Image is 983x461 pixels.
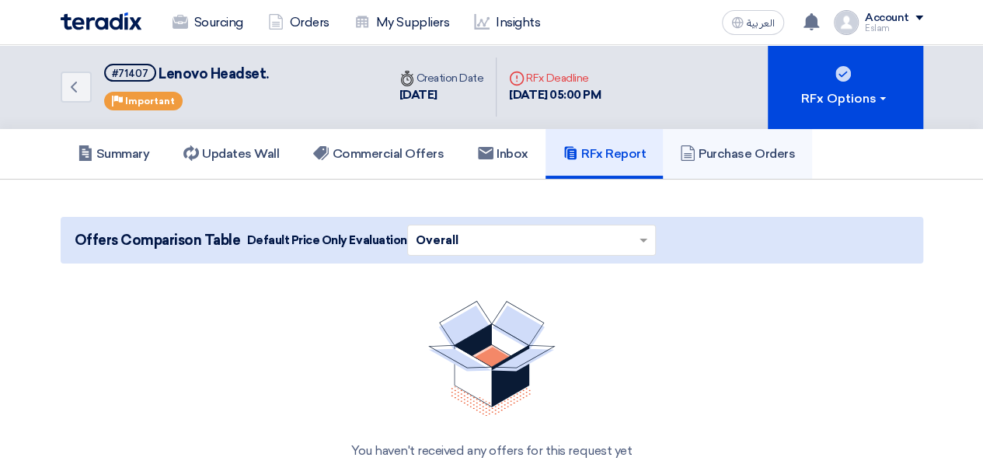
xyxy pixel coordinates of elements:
div: RFx Options [801,89,889,108]
button: RFx Options [768,45,923,129]
button: العربية [722,10,784,35]
h5: Commercial Offers [313,146,444,162]
div: #71407 [112,68,148,79]
img: profile_test.png [834,10,859,35]
a: Purchase Orders [663,129,812,179]
span: Important [125,96,175,107]
a: My Suppliers [342,5,462,40]
h5: Purchase Orders [680,146,795,162]
div: Account [865,12,909,25]
a: Insights [462,5,553,40]
a: RFx Report [546,129,663,179]
div: [DATE] 05:00 PM [509,86,601,104]
span: Lenovo Headset. [159,65,269,82]
a: Orders [256,5,342,40]
h5: Summary [78,146,150,162]
h5: Updates Wall [183,146,279,162]
a: Updates Wall [166,129,296,179]
div: Creation Date [399,70,484,86]
span: Offers Comparison Table [75,230,241,251]
div: You haven't received any offers for this request yet [79,442,905,460]
h5: Inbox [478,146,528,162]
div: RFx Deadline [509,70,601,86]
img: Teradix logo [61,12,141,30]
span: Default Price Only Evaluation [246,232,406,249]
img: No Quotations Found! [428,301,556,417]
div: [DATE] [399,86,484,104]
div: Eslam [865,24,923,33]
span: العربية [747,18,775,29]
a: Summary [61,129,167,179]
h5: Lenovo Headset. [104,64,269,83]
h5: RFx Report [563,146,646,162]
a: Commercial Offers [296,129,461,179]
a: Inbox [461,129,546,179]
a: Sourcing [160,5,256,40]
